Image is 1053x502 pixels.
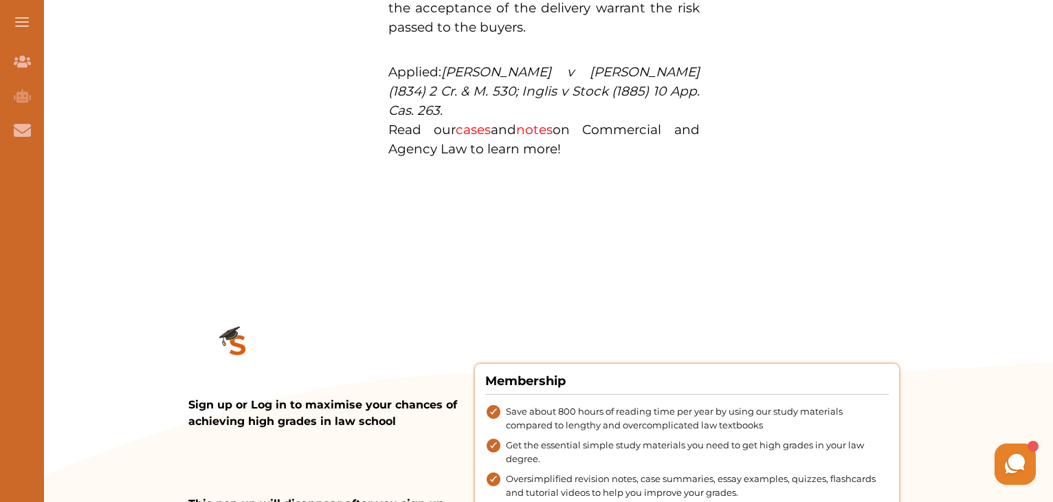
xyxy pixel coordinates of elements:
[388,64,700,118] em: [PERSON_NAME] v [PERSON_NAME] (1834) 2 Cr. & M. 530; Inglis v Stock (1885) 10 App. Cas. 263.
[485,372,889,395] h4: Membership
[188,397,475,430] p: Sign up or Log in to maximise your chances of achieving high grades in law school
[516,122,553,138] a: notes
[388,122,700,157] span: Read our and on Commercial and Agency Law to learn more!
[456,122,491,138] a: cases
[506,472,889,499] span: Oversimplified revision notes, case summaries, essay examples, quizzes, flashcards and tutorial v...
[506,439,889,466] span: Get the essential simple study materials you need to get high grades in your law degree.
[723,440,1039,488] iframe: HelpCrunch
[188,298,287,397] img: study_small.d8df4b06.png
[506,405,889,432] span: Save about 800 hours of reading time per year by using our study materials compared to lengthy an...
[388,64,700,118] span: Applied:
